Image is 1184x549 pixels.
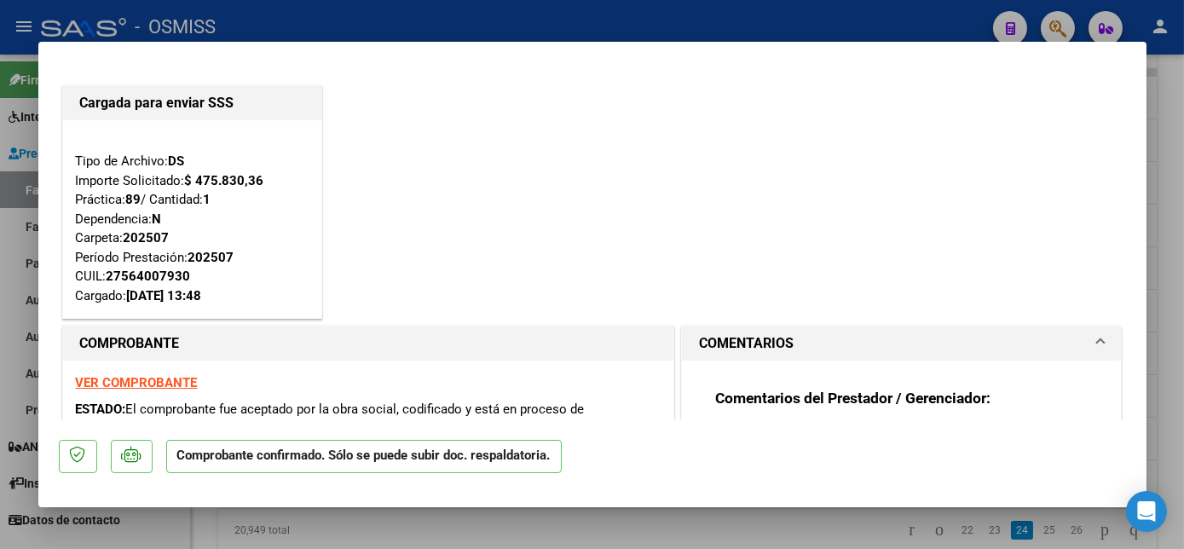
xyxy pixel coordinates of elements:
strong: 202507 [188,250,234,265]
div: Tipo de Archivo: Importe Solicitado: Práctica: / Cantidad: Dependencia: Carpeta: Período Prestaci... [76,133,309,306]
span: ESTADO: [76,402,126,417]
strong: 89 [126,192,142,207]
h1: COMENTARIOS [699,333,794,354]
strong: COMPROBANTE [80,335,180,351]
div: 27564007930 [107,267,191,286]
mat-expansion-panel-header: COMENTARIOS [682,327,1122,361]
strong: 202507 [124,230,170,246]
strong: [DATE] 13:48 [127,288,202,303]
strong: DS [169,153,185,169]
strong: Comentarios del Prestador / Gerenciador: [715,390,991,407]
div: Open Intercom Messenger [1126,491,1167,532]
strong: N [153,211,162,227]
p: Comprobante confirmado. Sólo se puede subir doc. respaldatoria. [166,440,562,473]
span: El comprobante fue aceptado por la obra social, codificado y está en proceso de presentación en l... [76,402,585,436]
strong: 1 [204,192,211,207]
a: VER COMPROBANTE [76,375,198,390]
h1: Cargada para enviar SSS [80,93,304,113]
strong: $ 475.830,36 [185,173,264,188]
